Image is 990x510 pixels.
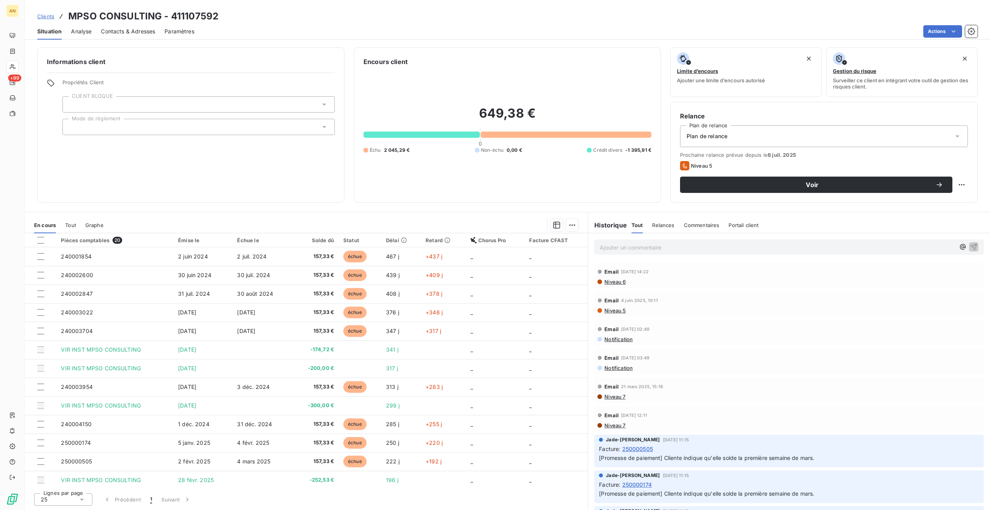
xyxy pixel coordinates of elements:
[599,445,620,453] span: Facture :
[471,383,473,390] span: _
[529,383,531,390] span: _
[670,47,822,97] button: Limite d’encoursAjouter une limite d’encours autorisé
[363,106,651,129] h2: 649,38 €
[61,237,169,244] div: Pièces comptables
[6,493,19,505] img: Logo LeanPay
[529,272,531,278] span: _
[297,309,334,316] span: 157,33 €
[529,328,531,334] span: _
[150,496,152,503] span: 1
[632,222,643,228] span: Tout
[384,147,410,154] span: 2 045,29 €
[178,237,228,243] div: Émise le
[471,477,473,483] span: _
[101,28,155,35] span: Contacts & Adresses
[471,328,473,334] span: _
[297,346,334,354] span: -174,72 €
[37,13,54,19] span: Clients
[426,458,441,465] span: +192 j
[529,237,583,243] div: Facture CFAST
[426,290,442,297] span: +378 j
[178,421,209,427] span: 1 déc. 2024
[178,365,196,371] span: [DATE]
[61,365,141,371] span: VIR INST MPSO CONSULTING
[680,152,968,158] span: Prochaine relance prévue depuis le
[297,290,334,298] span: 157,33 €
[529,346,531,353] span: _
[604,269,619,275] span: Email
[768,152,796,158] span: 6 juil. 2025
[343,381,367,393] span: échue
[604,383,619,390] span: Email
[237,328,255,334] span: [DATE]
[237,237,287,243] div: Échue le
[61,383,92,390] span: 240003954
[677,77,765,83] span: Ajouter une limite d’encours autorisé
[61,439,90,446] span: 250000174
[343,456,367,467] span: échue
[606,472,660,479] span: Jade-[PERSON_NAME]
[386,237,416,243] div: Délai
[622,481,652,489] span: 250000174
[386,439,399,446] span: 250 j
[729,222,758,228] span: Portail client
[61,253,91,260] span: 240001854
[237,383,270,390] span: 3 déc. 2024
[178,439,210,446] span: 5 janv. 2025
[652,222,674,228] span: Relances
[237,253,267,260] span: 2 juil. 2024
[426,253,442,260] span: +437 j
[471,237,520,243] div: Chorus Pro
[37,12,54,20] a: Clients
[178,253,208,260] span: 2 juin 2024
[343,307,367,318] span: échue
[61,346,141,353] span: VIR INST MPSO CONSULTING
[471,365,473,371] span: _
[237,439,269,446] span: 4 févr. 2025
[386,402,400,409] span: 299 j
[85,222,104,228] span: Graphe
[145,491,157,508] button: 1
[386,458,400,465] span: 222 j
[833,68,876,74] span: Gestion du risque
[61,328,92,334] span: 240003704
[178,290,210,297] span: 31 juil. 2024
[471,402,473,409] span: _
[297,458,334,465] span: 157,33 €
[680,177,952,193] button: Voir
[604,336,633,342] span: Notification
[529,477,531,483] span: _
[178,383,196,390] span: [DATE]
[112,237,122,244] span: 20
[61,458,92,465] span: 250000505
[426,421,442,427] span: +255 j
[426,328,441,334] span: +317 j
[65,222,76,228] span: Tout
[386,290,400,297] span: 408 j
[363,57,408,66] h6: Encours client
[471,421,473,427] span: _
[471,346,473,353] span: _
[37,28,62,35] span: Situation
[69,101,75,108] input: Ajouter une valeur
[684,222,720,228] span: Commentaires
[471,272,473,278] span: _
[687,132,727,140] span: Plan de relance
[481,147,504,154] span: Non-échu
[386,309,399,316] span: 376 j
[622,445,653,453] span: 250000505
[621,298,658,303] span: 4 juin 2025, 10:11
[826,47,978,97] button: Gestion du risqueSurveiller ce client en intégrant votre outil de gestion des risques client.
[588,220,627,230] h6: Historique
[529,439,531,446] span: _
[426,272,443,278] span: +409 j
[604,326,619,332] span: Email
[297,237,334,243] div: Solde dû
[62,79,335,90] span: Propriétés Client
[61,421,91,427] span: 240004150
[343,237,377,243] div: Statut
[689,182,935,188] span: Voir
[599,481,620,489] span: Facture :
[370,147,381,154] span: Échu
[8,75,21,82] span: +99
